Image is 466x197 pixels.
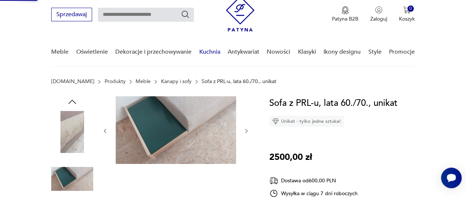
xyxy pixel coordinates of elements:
button: Zaloguj [370,6,387,22]
iframe: Smartsupp widget button [441,168,462,188]
button: Szukaj [181,10,190,19]
img: Zdjęcie produktu Sofa z PRL-u, lata 60./70., unikat [116,96,236,164]
img: Ikona medalu [341,6,349,14]
a: Produkty [105,79,126,85]
a: [DOMAIN_NAME] [51,79,94,85]
button: Sprzedawaj [51,8,92,21]
a: Ikony designu [323,38,361,66]
a: Meble [136,79,151,85]
a: Kanapy i sofy [161,79,192,85]
button: Patyna B2B [332,6,358,22]
div: Dostawa od 600,00 PLN [269,176,358,185]
button: 0Koszyk [399,6,415,22]
img: Ikonka użytkownika [375,6,382,14]
img: Ikona diamentu [272,118,279,125]
a: Oświetlenie [76,38,108,66]
a: Antykwariat [228,38,259,66]
a: Kuchnia [199,38,220,66]
p: Sofa z PRL-u, lata 60./70., unikat [202,79,276,85]
a: Nowości [267,38,290,66]
a: Style [368,38,381,66]
a: Dekoracje i przechowywanie [115,38,192,66]
img: Zdjęcie produktu Sofa z PRL-u, lata 60./70., unikat [51,111,93,153]
p: Koszyk [399,15,415,22]
a: Sprzedawaj [51,12,92,18]
h1: Sofa z PRL-u, lata 60./70., unikat [269,96,397,110]
a: Ikona medaluPatyna B2B [332,6,358,22]
a: Meble [51,38,69,66]
p: 2500,00 zł [269,150,312,164]
a: Promocje [389,38,415,66]
p: Zaloguj [370,15,387,22]
div: Unikat - tylko jedna sztuka! [269,116,344,127]
div: 0 [407,6,414,12]
p: Patyna B2B [332,15,358,22]
img: Ikona koszyka [403,6,410,14]
img: Ikona dostawy [269,176,278,185]
a: Klasyki [298,38,316,66]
